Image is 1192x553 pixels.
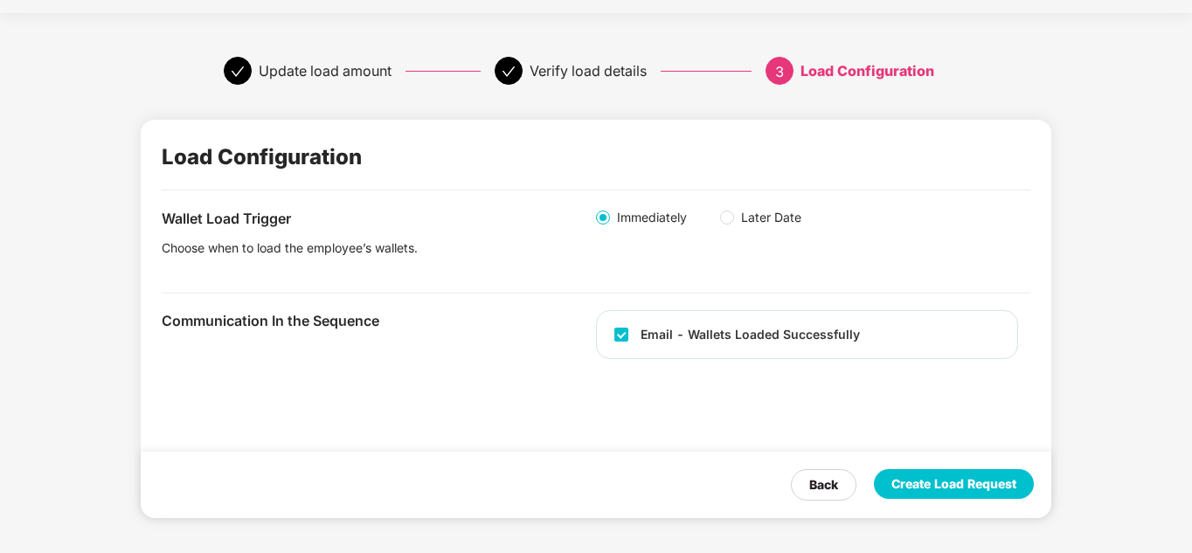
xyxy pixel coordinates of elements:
[259,57,392,85] div: Update load amount
[162,208,596,230] div: Wallet Load Trigger
[162,141,362,174] div: Load Configuration
[162,310,596,332] div: Communication In the Sequence
[734,208,808,227] span: Later Date
[502,65,516,79] span: check
[891,474,1016,494] div: Create Load Request
[162,238,548,258] div: Choose when to load the employee’s wallets.
[530,57,647,85] div: Verify load details
[800,57,934,85] div: Load Configuration
[610,208,694,227] span: Immediately
[641,325,860,344] div: Email - Wallets Loaded Successfully
[231,65,245,79] span: check
[809,475,838,494] div: Back
[775,63,784,80] span: 3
